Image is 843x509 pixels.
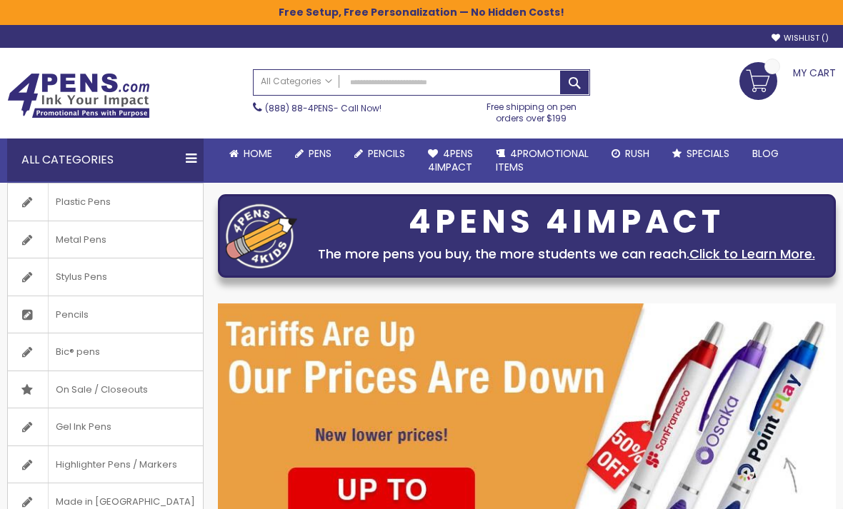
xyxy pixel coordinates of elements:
span: Stylus Pens [48,258,114,296]
a: Click to Learn More. [689,245,815,263]
span: Pencils [48,296,96,333]
span: Rush [625,146,649,161]
span: Gel Ink Pens [48,408,119,445]
a: Wishlist [772,33,829,44]
a: (888) 88-4PENS [265,102,334,114]
a: Gel Ink Pens [8,408,203,445]
span: 4PROMOTIONAL ITEMS [496,146,589,174]
span: All Categories [261,76,332,87]
a: Metal Pens [8,221,203,258]
a: On Sale / Closeouts [8,371,203,408]
a: Blog [741,138,790,169]
a: Specials [661,138,741,169]
span: On Sale / Closeouts [48,371,155,408]
span: Blog [752,146,779,161]
a: Pencils [343,138,416,169]
span: Pens [309,146,331,161]
div: 4PENS 4IMPACT [304,207,828,237]
div: Free shipping on pen orders over $199 [472,96,589,124]
div: All Categories [7,138,204,181]
a: Rush [600,138,661,169]
span: Plastic Pens [48,183,118,221]
a: Highlighter Pens / Markers [8,446,203,483]
a: Pencils [8,296,203,333]
a: 4Pens4impact [416,138,484,183]
a: Stylus Pens [8,258,203,296]
a: Home [218,138,284,169]
span: Highlighter Pens / Markers [48,446,184,483]
span: Specials [687,146,729,161]
a: All Categories [254,70,339,94]
span: Bic® pens [48,333,107,371]
span: Pencils [368,146,405,161]
a: Bic® pens [8,333,203,371]
span: 4Pens 4impact [428,146,473,174]
a: 4PROMOTIONALITEMS [484,138,600,183]
img: four_pen_logo.png [226,203,297,268]
span: - Call Now! [265,102,381,114]
a: Pens [284,138,343,169]
img: 4Pens Custom Pens and Promotional Products [7,73,150,119]
span: Metal Pens [48,221,114,258]
span: Home [244,146,272,161]
a: Plastic Pens [8,183,203,221]
div: The more pens you buy, the more students we can reach. [304,244,828,264]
